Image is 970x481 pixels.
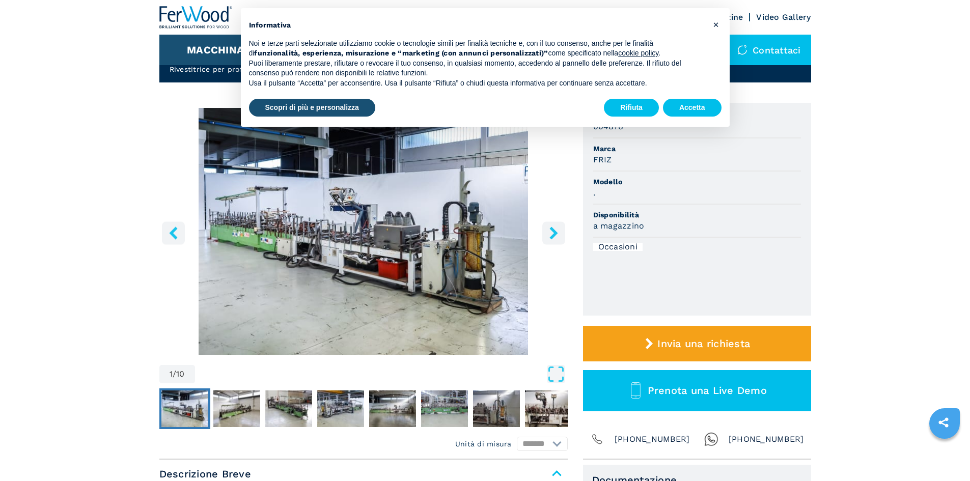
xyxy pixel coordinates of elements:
[471,388,522,429] button: Go to Slide 7
[583,326,811,361] button: Invia una richiesta
[161,390,208,427] img: 0ddea50435e4361b9d94e3d678781a8a
[159,388,210,429] button: Go to Slide 1
[756,12,811,22] a: Video Gallery
[590,432,604,446] img: Phone
[254,49,548,57] strong: funzionalità, esperienza, misurazione e “marketing (con annunci personalizzati)”
[265,390,312,427] img: 636d216343613a5522f0f65463cfa1ff
[931,410,956,435] a: sharethis
[263,388,314,429] button: Go to Slide 3
[315,388,366,429] button: Go to Slide 4
[737,45,747,55] img: Contattaci
[593,144,801,154] span: Marca
[369,390,416,427] img: 12bfc9cd0c312aeb2ea77e075a78cd82
[593,210,801,220] span: Disponibilità
[455,439,512,449] em: Unità di misura
[657,337,750,350] span: Invia una richiesta
[704,432,718,446] img: Whatsapp
[159,108,568,355] img: Rivestitrice per profili FRIZ .
[648,384,767,397] span: Prenota una Live Demo
[187,44,255,56] button: Macchinari
[618,49,658,57] a: cookie policy
[473,390,520,427] img: 587db764462ab31db6d753805792b14b
[173,370,176,378] span: /
[213,390,260,427] img: 44b38dccd3a34f54dae8aefb417a8fd2
[367,388,418,429] button: Go to Slide 5
[615,432,690,446] span: [PHONE_NUMBER]
[249,39,705,59] p: Noi e terze parti selezionate utilizziamo cookie o tecnologie simili per finalità tecniche e, con...
[523,388,574,429] button: Go to Slide 8
[159,6,233,29] img: Ferwood
[249,78,705,89] p: Usa il pulsante “Accetta” per acconsentire. Usa il pulsante “Rifiuta” o chiudi questa informativa...
[249,59,705,78] p: Puoi liberamente prestare, rifiutare o revocare il tuo consenso, in qualsiasi momento, accedendo ...
[176,370,185,378] span: 10
[713,18,719,31] span: ×
[170,64,250,74] h2: Rivestitrice per profili
[421,390,468,427] img: 390395c9e714b074b81aad9ead6800b9
[593,243,643,251] div: Occasioni
[159,108,568,355] div: Go to Slide 1
[604,99,659,117] button: Rifiuta
[593,220,645,232] h3: a magazzino
[663,99,722,117] button: Accetta
[542,221,565,244] button: right-button
[525,390,572,427] img: 07ed70571a6bca900bd6944454169750
[419,388,470,429] button: Go to Slide 6
[211,388,262,429] button: Go to Slide 2
[727,35,811,65] div: Contattaci
[249,99,375,117] button: Scopri di più e personalizza
[927,435,962,473] iframe: Chat
[170,370,173,378] span: 1
[593,177,801,187] span: Modello
[729,432,804,446] span: [PHONE_NUMBER]
[249,20,705,31] h2: Informativa
[583,370,811,411] button: Prenota una Live Demo
[159,388,568,429] nav: Thumbnail Navigation
[162,221,185,244] button: left-button
[198,365,565,383] button: Open Fullscreen
[593,187,595,199] h3: .
[593,154,612,165] h3: FRIZ
[317,390,364,427] img: 949bf6a4928271aaa9a184c27cefd8ff
[708,16,725,33] button: Chiudi questa informativa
